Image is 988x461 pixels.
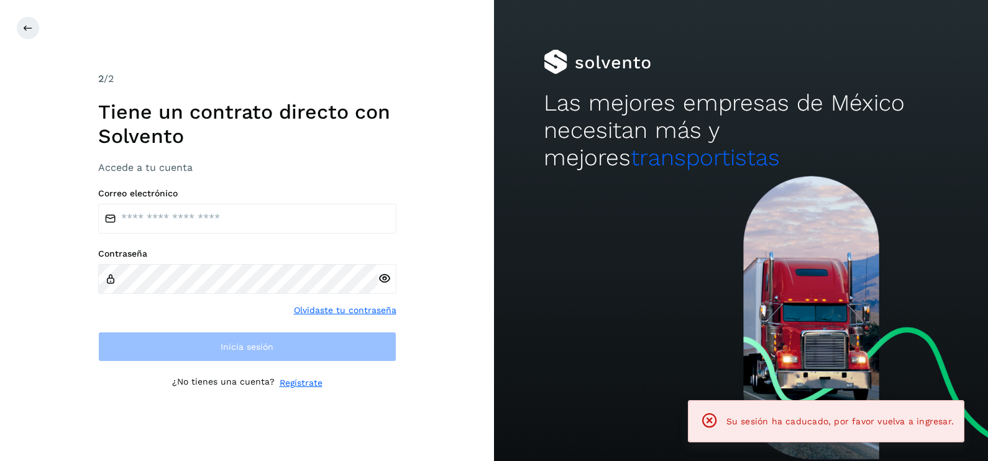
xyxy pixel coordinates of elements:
[294,304,396,317] a: Olvidaste tu contraseña
[98,188,396,199] label: Correo electrónico
[98,71,396,86] div: /2
[280,377,322,390] a: Regístrate
[98,73,104,84] span: 2
[544,89,939,172] h2: Las mejores empresas de México necesitan más y mejores
[98,162,396,173] h3: Accede a tu cuenta
[221,342,273,351] span: Inicia sesión
[172,377,275,390] p: ¿No tienes una cuenta?
[98,332,396,362] button: Inicia sesión
[98,249,396,259] label: Contraseña
[631,144,780,171] span: transportistas
[98,100,396,148] h1: Tiene un contrato directo con Solvento
[726,416,954,426] span: Su sesión ha caducado, por favor vuelva a ingresar.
